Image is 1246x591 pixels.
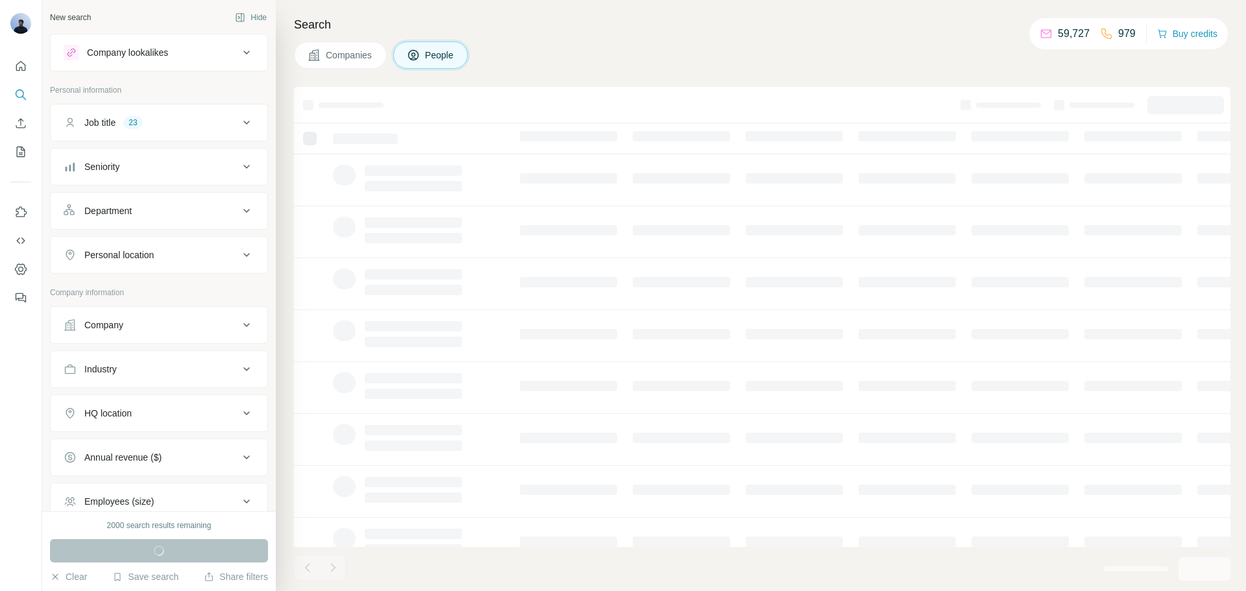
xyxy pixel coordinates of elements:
[51,239,267,271] button: Personal location
[51,195,267,226] button: Department
[84,407,132,420] div: HQ location
[112,570,178,583] button: Save search
[10,200,31,224] button: Use Surfe on LinkedIn
[107,520,212,531] div: 2000 search results remaining
[84,248,154,261] div: Personal location
[51,398,267,429] button: HQ location
[425,49,455,62] span: People
[84,319,123,332] div: Company
[51,151,267,182] button: Seniority
[1058,26,1090,42] p: 59,727
[10,258,31,281] button: Dashboard
[84,363,117,376] div: Industry
[1118,26,1136,42] p: 979
[10,229,31,252] button: Use Surfe API
[84,451,162,464] div: Annual revenue ($)
[226,8,276,27] button: Hide
[84,160,119,173] div: Seniority
[50,570,87,583] button: Clear
[123,117,142,128] div: 23
[51,309,267,341] button: Company
[326,49,373,62] span: Companies
[87,46,168,59] div: Company lookalikes
[294,16,1230,34] h4: Search
[10,140,31,163] button: My lists
[204,570,268,583] button: Share filters
[51,354,267,385] button: Industry
[51,37,267,68] button: Company lookalikes
[10,13,31,34] img: Avatar
[1157,25,1217,43] button: Buy credits
[50,287,268,298] p: Company information
[50,84,268,96] p: Personal information
[51,107,267,138] button: Job title23
[51,486,267,517] button: Employees (size)
[51,442,267,473] button: Annual revenue ($)
[84,116,116,129] div: Job title
[10,286,31,309] button: Feedback
[84,204,132,217] div: Department
[84,495,154,508] div: Employees (size)
[10,54,31,78] button: Quick start
[10,112,31,135] button: Enrich CSV
[10,83,31,106] button: Search
[50,12,91,23] div: New search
